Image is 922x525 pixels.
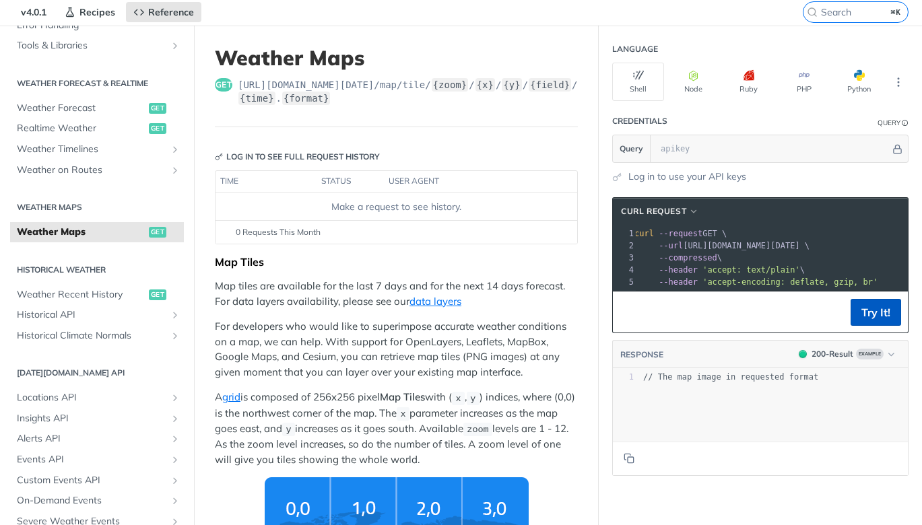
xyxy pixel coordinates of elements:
div: 200 - Result [812,348,853,360]
div: 3 [613,252,636,264]
button: Copy to clipboard [620,302,638,322]
span: cURL Request [621,205,686,217]
span: Historical API [17,308,166,322]
a: Log in to use your API keys [628,170,746,184]
strong: Map Tiles [380,390,425,403]
button: cURL Request [616,205,704,218]
kbd: ⌘K [888,5,904,19]
button: Ruby [723,63,775,101]
span: GET \ [634,229,727,238]
button: PHP [778,63,830,101]
button: Show subpages for Historical Climate Normals [170,330,180,341]
button: Show subpages for On-Demand Events [170,495,180,506]
a: Locations APIShow subpages for Locations API [10,388,184,408]
a: Historical APIShow subpages for Historical API [10,305,184,325]
span: x [455,393,461,403]
label: {y} [502,78,521,92]
button: Copy to clipboard [620,448,638,468]
span: Weather Recent History [17,288,145,302]
span: Custom Events API [17,474,166,487]
a: Historical Climate NormalsShow subpages for Historical Climate Normals [10,326,184,346]
span: v4.0.1 [13,2,54,22]
label: {format} [282,92,330,105]
button: Shell [612,63,664,101]
span: 'accept: text/plain' [702,265,800,275]
span: y [286,425,291,435]
span: \ [634,253,722,262]
span: Example [856,349,884,359]
button: Show subpages for Locations API [170,392,180,403]
span: Locations API [17,391,166,405]
span: get [149,289,166,300]
svg: Key [215,153,223,161]
span: x [400,409,405,419]
button: Show subpages for Insights API [170,413,180,424]
span: 200 [799,350,807,358]
button: Query [613,135,651,162]
span: https://api.tomorrow.io/v4/map/tile/{zoom}/{x}/{y}/{field}/{time}.{format} [238,78,578,105]
a: Weather Recent Historyget [10,285,184,305]
span: \ [634,265,805,275]
div: 5 [613,276,636,288]
label: {x} [475,78,495,92]
span: Weather Maps [17,225,145,239]
span: 0 Requests This Month [236,226,321,238]
button: More Languages [888,72,909,92]
button: Show subpages for Historical API [170,310,180,320]
span: [URL][DOMAIN_NAME][DATE] \ [634,241,810,250]
span: // The map image in requested format [643,372,818,382]
span: get [149,123,166,134]
span: --url [659,241,683,250]
span: Weather Forecast [17,102,145,115]
button: Show subpages for Tools & Libraries [170,40,180,51]
span: curl [634,229,654,238]
div: 4 [613,264,636,276]
div: Log in to see full request history [215,151,380,163]
input: apikey [654,135,890,162]
button: Python [833,63,885,101]
span: 'accept-encoding: deflate, gzip, br' [702,277,878,287]
button: Hide [890,142,904,155]
span: --request [659,229,702,238]
label: {time} [238,92,275,105]
span: Historical Climate Normals [17,329,166,343]
a: Realtime Weatherget [10,118,184,139]
span: get [149,227,166,238]
span: Alerts API [17,432,166,446]
span: --header [659,265,698,275]
p: For developers who would like to superimpose accurate weather conditions on a map, we can help. W... [215,319,578,380]
th: user agent [384,171,550,193]
a: Alerts APIShow subpages for Alerts API [10,429,184,449]
a: Events APIShow subpages for Events API [10,450,184,470]
div: Query [878,118,900,128]
a: Weather TimelinesShow subpages for Weather Timelines [10,139,184,160]
th: time [216,171,317,193]
h2: Historical Weather [10,264,184,276]
a: Reference [126,2,201,22]
button: 200200-ResultExample [792,347,901,361]
h2: [DATE][DOMAIN_NAME] API [10,367,184,379]
svg: More ellipsis [892,76,904,88]
span: Weather on Routes [17,164,166,177]
span: zoom [467,425,488,435]
a: Weather Mapsget [10,222,184,242]
div: Map Tiles [215,255,578,269]
a: grid [222,390,240,403]
span: y [470,393,475,403]
div: QueryInformation [878,118,909,128]
label: {zoom} [432,78,469,92]
h2: Weather Maps [10,201,184,213]
a: On-Demand EventsShow subpages for On-Demand Events [10,491,184,511]
a: Tools & LibrariesShow subpages for Tools & Libraries [10,36,184,56]
span: Reference [148,6,194,18]
h1: Weather Maps [215,46,578,70]
span: --header [659,277,698,287]
div: 1 [613,372,634,383]
label: {field} [529,78,571,92]
span: Insights API [17,412,166,425]
a: Recipes [57,2,123,22]
button: Show subpages for Weather on Routes [170,165,180,176]
div: 1 [613,228,636,240]
a: data layers [409,295,461,308]
span: Query [620,143,643,155]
